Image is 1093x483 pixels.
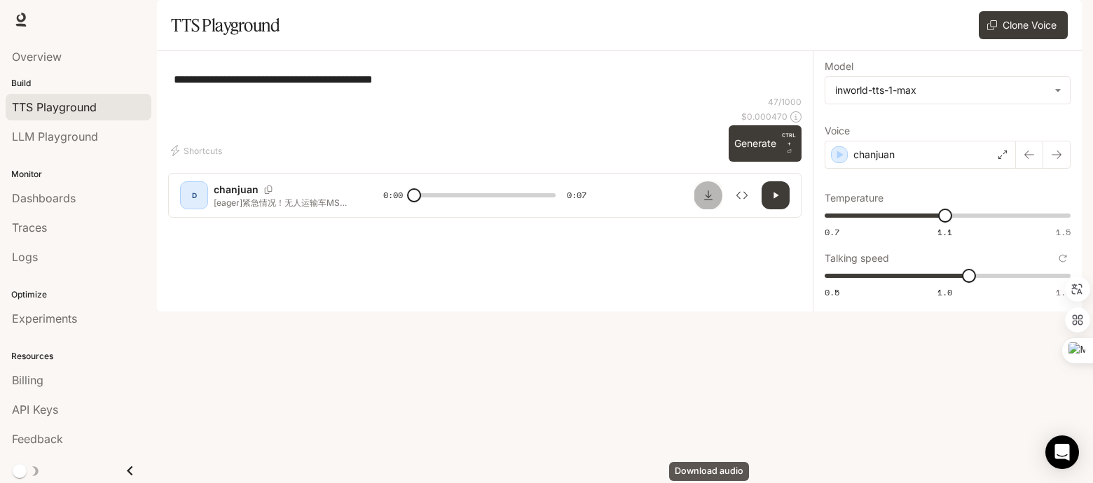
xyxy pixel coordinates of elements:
button: Reset to default [1055,251,1071,266]
span: 1.1 [937,226,952,238]
button: GenerateCTRL +⏎ [729,125,802,162]
p: $ 0.000470 [741,111,788,122]
div: D [183,184,205,206]
span: 0:07 [567,188,586,202]
button: Copy Voice ID [259,185,278,194]
div: inworld-tts-1-max [835,83,1047,97]
p: CTRL + [782,131,796,148]
p: Voice [825,126,850,136]
p: [eager]紧急情况！无人运输车MS-03信号丢失！最后已知坐标，前方1.5公里，偏离主路。 [214,197,350,209]
h1: TTS Playground [171,11,280,39]
span: 0.5 [825,286,839,298]
span: 1.5 [1056,226,1071,238]
span: 1.5 [1056,286,1071,298]
p: Talking speed [825,253,889,263]
span: 0.7 [825,226,839,238]
div: Open Intercom Messenger [1045,435,1079,469]
button: Shortcuts [168,139,228,162]
p: Model [825,62,853,71]
p: chanjuan [853,148,895,162]
button: Inspect [728,181,756,209]
button: Download audio [694,181,722,209]
p: 47 / 1000 [768,96,802,108]
p: Temperature [825,193,884,203]
span: 0:00 [383,188,403,202]
div: Download audio [669,462,749,481]
p: chanjuan [214,183,259,197]
span: 1.0 [937,286,952,298]
div: inworld-tts-1-max [825,77,1070,104]
p: ⏎ [782,131,796,156]
button: Clone Voice [979,11,1068,39]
